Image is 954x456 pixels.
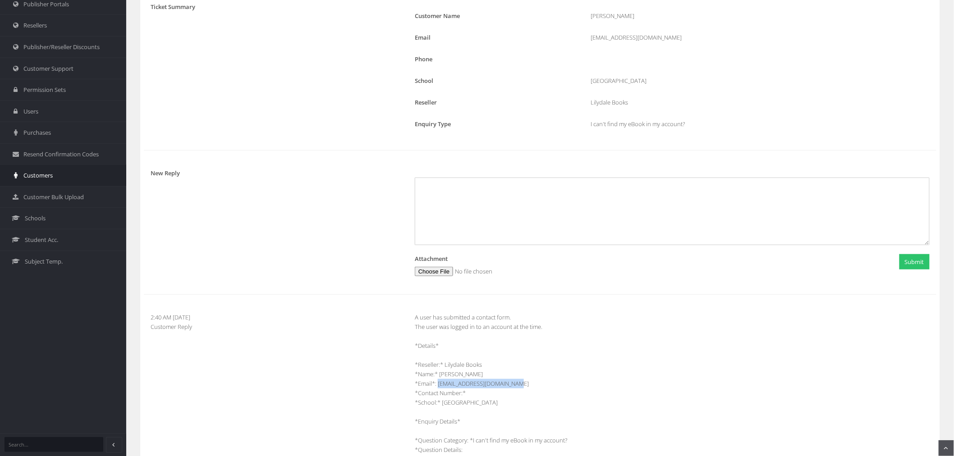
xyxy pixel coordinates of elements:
span: Resellers [23,21,47,30]
label: Attachment [415,254,448,264]
div: Lilydale Books [584,98,936,107]
label: New Reply [151,169,180,178]
span: Purchases [23,128,51,137]
label: Enquiry Type [415,119,451,129]
input: Search... [5,437,103,452]
div: [EMAIL_ADDRESS][DOMAIN_NAME] [584,33,936,42]
span: Student Acc. [25,236,58,244]
span: Permission Sets [23,86,66,94]
div: 2:40 AM [DATE] Customer Reply [144,313,408,332]
button: Submit [899,254,930,270]
span: Customers [23,171,53,180]
span: Subject Temp. [25,257,63,266]
label: Email [415,33,431,42]
label: Ticket Summary [151,2,195,12]
span: Resend Confirmation Codes [23,150,99,159]
div: [PERSON_NAME] [584,11,936,21]
label: Customer Name [415,11,460,21]
span: Publisher/Reseller Discounts [23,43,100,51]
div: I can't find my eBook in my account? [584,119,936,129]
label: Reseller [415,98,437,107]
span: Customer Bulk Upload [23,193,84,201]
span: Schools [25,214,46,223]
span: Customer Support [23,64,73,73]
label: Phone [415,55,432,64]
span: Users [23,107,38,116]
div: [GEOGRAPHIC_DATA] [584,76,936,86]
label: School [415,76,433,86]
